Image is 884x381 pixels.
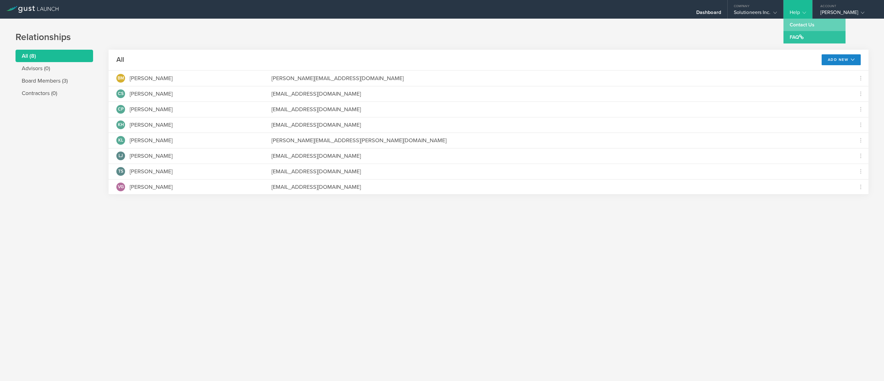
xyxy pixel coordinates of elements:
span: LJ [119,154,123,158]
div: Dashboard [696,9,721,19]
span: BM [118,76,124,80]
div: [EMAIL_ADDRESS][DOMAIN_NAME] [271,167,845,175]
div: [EMAIL_ADDRESS][DOMAIN_NAME] [271,183,845,191]
div: [EMAIL_ADDRESS][DOMAIN_NAME] [271,90,845,98]
div: [PERSON_NAME] [130,183,173,191]
button: Add New [822,54,861,65]
div: [PERSON_NAME] [130,90,173,98]
div: [PERSON_NAME] [130,121,173,129]
span: KH [118,123,124,127]
span: CP [118,107,124,111]
div: [PERSON_NAME][EMAIL_ADDRESS][PERSON_NAME][DOMAIN_NAME] [271,136,845,144]
h2: All [116,55,124,64]
li: Board Members (3) [16,75,93,87]
span: TS [118,169,123,174]
div: [EMAIL_ADDRESS][DOMAIN_NAME] [271,121,845,129]
div: [PERSON_NAME] [130,74,173,82]
span: VG [118,185,124,189]
div: [EMAIL_ADDRESS][DOMAIN_NAME] [271,152,845,160]
h1: Relationships [16,31,868,43]
span: CS [118,92,123,96]
li: Contractors (0) [16,87,93,99]
li: All (8) [16,50,93,62]
div: [PERSON_NAME] [130,152,173,160]
div: Help [790,9,806,19]
div: [PERSON_NAME][EMAIL_ADDRESS][DOMAIN_NAME] [271,74,845,82]
div: [PERSON_NAME] [130,105,173,113]
li: Advisors (0) [16,62,93,75]
div: [PERSON_NAME] [820,9,873,19]
div: Solutioneers Inc. [734,9,777,19]
div: [PERSON_NAME] [130,136,173,144]
span: KL [118,138,123,143]
div: [EMAIL_ADDRESS][DOMAIN_NAME] [271,105,845,113]
div: [PERSON_NAME] [130,167,173,175]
